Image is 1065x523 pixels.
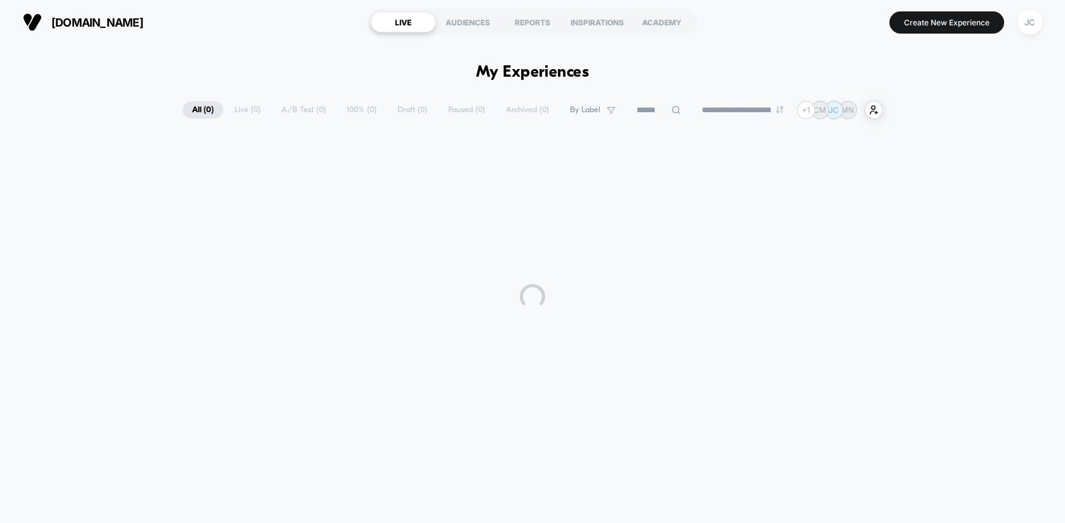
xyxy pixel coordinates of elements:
div: + 1 [797,101,815,119]
div: AUDIENCES [436,12,500,32]
img: end [776,106,784,113]
p: CM [813,105,826,115]
p: JC [829,105,839,115]
button: Create New Experience [889,11,1004,34]
span: By Label [570,105,600,115]
div: ACADEMY [629,12,694,32]
span: All ( 0 ) [183,101,223,119]
button: JC [1014,10,1046,36]
img: Visually logo [23,13,42,32]
span: [DOMAIN_NAME] [51,16,143,29]
h1: My Experiences [476,63,590,82]
div: LIVE [371,12,436,32]
div: REPORTS [500,12,565,32]
div: INSPIRATIONS [565,12,629,32]
button: [DOMAIN_NAME] [19,12,147,32]
p: MN [841,105,854,115]
div: JC [1017,10,1042,35]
